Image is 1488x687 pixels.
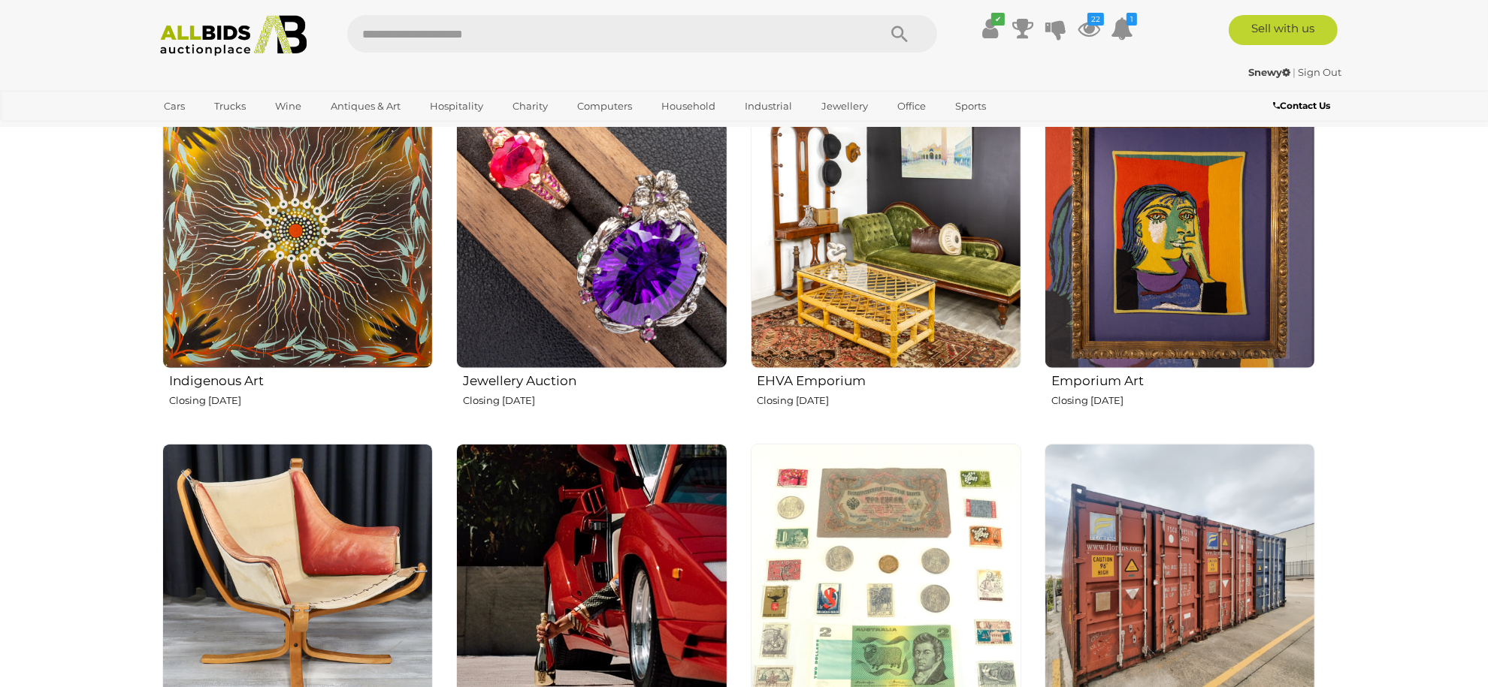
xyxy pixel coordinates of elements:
[1273,100,1330,111] b: Contact Us
[463,392,727,409] p: Closing [DATE]
[991,13,1005,26] i: ✔
[456,98,727,369] img: Jewellery Auction
[751,98,1021,369] img: EHVA Emporium
[1298,66,1341,78] a: Sign Out
[567,94,642,119] a: Computers
[735,94,802,119] a: Industrial
[758,370,1021,388] h2: EHVA Emporium
[162,98,433,369] img: Indigenous Art
[1248,66,1293,78] a: Snewy
[750,98,1021,432] a: EHVA Emporium Closing [DATE]
[1045,98,1315,369] img: Emporium Art
[1111,15,1133,42] a: 1
[1273,98,1334,114] a: Contact Us
[1293,66,1296,78] span: |
[1044,98,1315,432] a: Emporium Art Closing [DATE]
[265,94,311,119] a: Wine
[888,94,936,119] a: Office
[812,94,878,119] a: Jewellery
[978,15,1001,42] a: ✔
[154,94,195,119] a: Cars
[1078,15,1100,42] a: 22
[204,94,256,119] a: Trucks
[1229,15,1338,45] a: Sell with us
[503,94,558,119] a: Charity
[321,94,410,119] a: Antiques & Art
[169,392,433,409] p: Closing [DATE]
[1087,13,1104,26] i: 22
[152,15,315,56] img: Allbids.com.au
[1127,13,1137,26] i: 1
[463,370,727,388] h2: Jewellery Auction
[162,98,433,432] a: Indigenous Art Closing [DATE]
[862,15,937,53] button: Search
[169,370,433,388] h2: Indigenous Art
[945,94,996,119] a: Sports
[1051,392,1315,409] p: Closing [DATE]
[652,94,725,119] a: Household
[1248,66,1290,78] strong: Snewy
[455,98,727,432] a: Jewellery Auction Closing [DATE]
[154,119,280,143] a: [GEOGRAPHIC_DATA]
[420,94,493,119] a: Hospitality
[758,392,1021,409] p: Closing [DATE]
[1051,370,1315,388] h2: Emporium Art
